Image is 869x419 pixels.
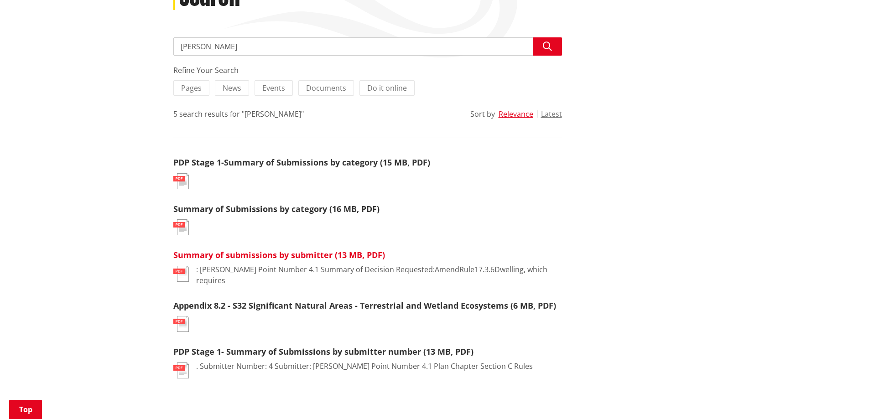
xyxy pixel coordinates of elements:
[173,300,556,311] a: Appendix 8.2 - S32 Significant Natural Areas - Terrestrial and Wetland Ecosystems (6 MB, PDF)
[827,381,860,414] iframe: Messenger Launcher
[173,173,189,189] img: document-pdf.svg
[173,316,189,332] img: document-pdf.svg
[173,157,430,168] a: PDP Stage 1-Summary of Submissions by category (15 MB, PDF)
[262,83,285,93] span: Events
[306,83,346,93] span: Documents
[173,109,304,119] div: 5 search results for "[PERSON_NAME]"
[173,362,189,378] img: document-pdf.svg
[499,110,533,118] button: Relevance
[173,219,189,235] img: document-pdf.svg
[173,346,474,357] a: PDP Stage 1- Summary of Submissions by submitter number (13 MB, PDF)
[173,266,189,282] img: document-pdf.svg
[173,37,562,56] input: Search input
[173,203,380,214] a: Summary of Submissions by category (16 MB, PDF)
[541,110,562,118] button: Latest
[223,83,241,93] span: News
[367,83,407,93] span: Do it online
[196,264,562,286] p: : [PERSON_NAME] Point Number 4.1 Summary of Decision Requested:AmendRule17.3.6Dwelling, which req...
[9,400,42,419] a: Top
[181,83,202,93] span: Pages
[196,361,533,372] p: . Submitter Number: 4 Submitter: [PERSON_NAME] Point Number 4.1 Plan Chapter Section C Rules
[470,109,495,119] div: Sort by
[173,249,385,260] a: Summary of submissions by submitter (13 MB, PDF)
[173,65,562,76] div: Refine Your Search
